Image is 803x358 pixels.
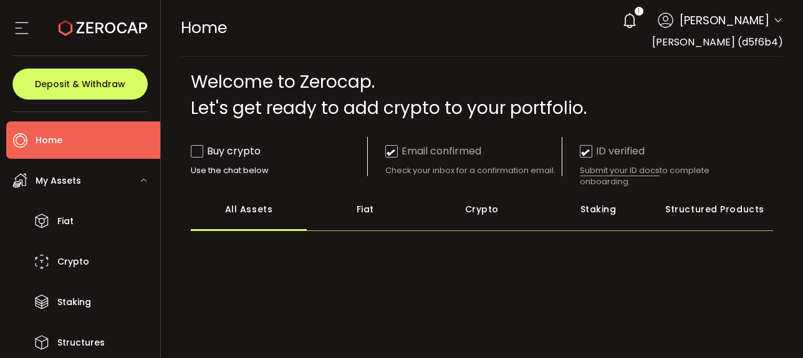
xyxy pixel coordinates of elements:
div: to complete onboarding. [580,165,756,187]
div: Structured Products [656,187,773,231]
span: Fiat [57,212,74,230]
span: Home [36,131,62,149]
span: My Assets [36,172,81,190]
span: 1 [638,7,640,16]
div: ID verified [580,143,645,159]
span: Deposit & Withdraw [35,80,125,88]
span: Home [181,17,227,39]
span: [PERSON_NAME] (d5f6b4) [652,35,783,49]
span: Structures [57,334,105,352]
span: [PERSON_NAME] [680,12,769,29]
span: Crypto [57,253,89,271]
div: Check your inbox for a confirmation email. [385,165,562,176]
div: Staking [540,187,656,231]
span: Staking [57,293,91,311]
button: Deposit & Withdraw [12,68,148,100]
div: Welcome to Zerocap. Let's get ready to add crypto to your portfolio. [191,69,774,121]
div: Buy crypto [191,143,261,159]
div: Email confirmed [385,143,481,159]
div: Use the chat below [191,165,367,176]
div: Fiat [307,187,423,231]
div: All Assets [191,187,307,231]
div: Crypto [423,187,540,231]
span: Submit your ID docs [580,165,660,176]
